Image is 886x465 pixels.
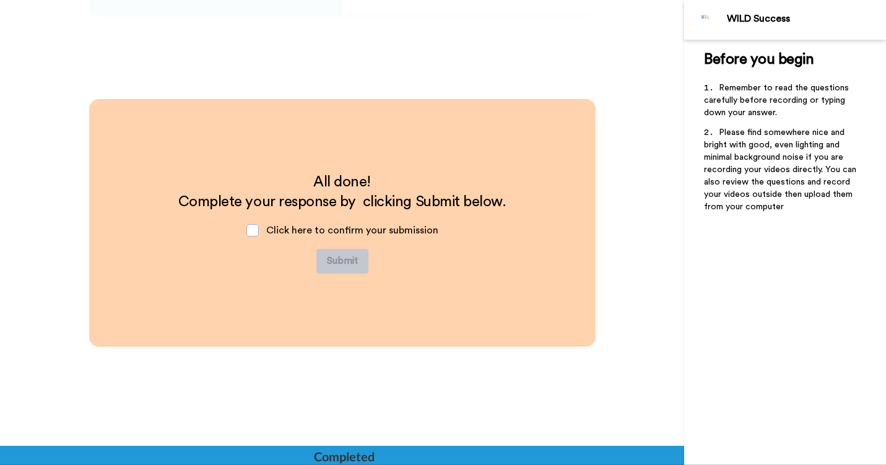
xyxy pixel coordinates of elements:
div: WILD Success [727,13,885,25]
span: Click here to confirm your submission [266,225,438,235]
span: All done! [313,175,371,189]
span: Before you begin [704,52,814,67]
button: Submit [316,249,368,274]
div: Completed [314,448,373,465]
span: Please find somewhere nice and bright with good, even lighting and minimal background noise if yo... [704,128,859,211]
img: Profile Image [691,5,721,35]
span: Complete your response by clicking Submit below. [178,194,506,209]
span: Remember to read the questions carefully before recording or typing down your answer. [704,84,851,117]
